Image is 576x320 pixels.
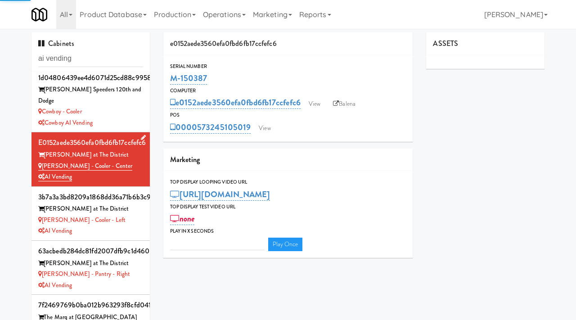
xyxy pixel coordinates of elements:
[38,149,143,161] div: [PERSON_NAME] at The District
[38,136,143,149] div: e0152aede3560efa0fbd6fb17ccfefc6
[328,97,360,111] a: Balena
[170,203,406,212] div: Top Display Test Video Url
[38,38,74,49] span: Cabinets
[433,38,458,49] span: ASSETS
[38,270,130,278] a: [PERSON_NAME] - Pantry - Right
[31,68,150,133] li: 1d04806439ee4d6071d25cd88c99585e[PERSON_NAME] Speeders 120th and Dodge Cowboy - CoolerCowboy AI V...
[38,190,143,204] div: 3b7a3a3bd8209a1868dd36a71b6b3c9a
[38,162,132,171] a: [PERSON_NAME] - Cooler - Center
[31,187,150,241] li: 3b7a3a3bd8209a1868dd36a71b6b3c9a[PERSON_NAME] at The District [PERSON_NAME] - Cooler - LeftAI Ven...
[170,188,270,201] a: [URL][DOMAIN_NAME]
[163,32,413,55] div: e0152aede3560efa0fbd6fb17ccfefc6
[31,241,150,295] li: 63acbedb284dc81fd2007dfb9c1d4608[PERSON_NAME] at The District [PERSON_NAME] - Pantry - RightAI Ve...
[170,154,200,165] span: Marketing
[31,7,47,23] img: Micromart
[304,97,325,111] a: View
[38,298,143,312] div: 7f2469769b0ba012b963293f8cfd0419
[254,122,275,135] a: View
[38,118,93,127] a: Cowboy AI Vending
[170,96,301,109] a: e0152aede3560efa0fbd6fb17ccfefc6
[38,258,143,269] div: [PERSON_NAME] at The District
[38,172,72,181] a: AI Vending
[170,86,406,95] div: Computer
[170,121,251,134] a: 0000573245105019
[38,226,72,235] a: AI Vending
[31,132,150,186] li: e0152aede3560efa0fbd6fb17ccfefc6[PERSON_NAME] at The District [PERSON_NAME] - Cooler - CenterAI V...
[38,84,143,106] div: [PERSON_NAME] Speeders 120th and Dodge
[38,107,82,116] a: Cowboy - Cooler
[268,238,303,251] a: Play Once
[170,62,406,71] div: Serial Number
[38,50,143,67] input: Search cabinets
[170,111,406,120] div: POS
[38,281,72,289] a: AI Vending
[38,71,143,85] div: 1d04806439ee4d6071d25cd88c99585e
[38,244,143,258] div: 63acbedb284dc81fd2007dfb9c1d4608
[170,72,207,85] a: M-150387
[170,178,406,187] div: Top Display Looping Video Url
[38,203,143,215] div: [PERSON_NAME] at The District
[38,216,126,224] a: [PERSON_NAME] - Cooler - Left
[170,212,195,225] a: none
[170,227,406,236] div: Play in X seconds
